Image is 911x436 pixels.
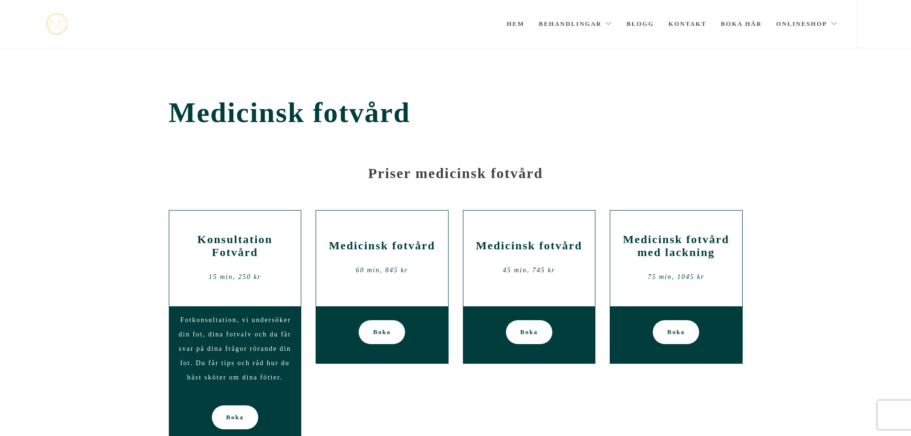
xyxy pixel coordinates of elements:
span: Fotkonsultation, vi undersöker din fot, dina fotvalv och du får svar på dina frågor rörande din f... [179,316,291,381]
a: mjstudio mjstudio mjstudio [45,13,68,35]
h2: Medicinsk fotvård [471,239,588,252]
div: 15 min, 250 kr [176,270,294,284]
h2: Konsultation Fotvård [176,233,294,259]
span: Boka [226,405,244,429]
a: Boka [212,405,258,429]
div: 60 min, 845 kr [323,263,441,278]
h2: Medicinsk fotvård [323,239,441,252]
span: Medicinsk fotvård [169,96,743,129]
a: Boka [506,320,552,344]
a: Boka [359,320,405,344]
img: mjstudio [45,13,68,35]
span: Boka [520,320,538,344]
strong: Priser medicinsk fotvård [368,165,543,181]
div: 75 min, 1045 kr [617,270,735,284]
a: Boka [653,320,699,344]
div: 45 min, 745 kr [471,263,588,278]
h2: Medicinsk fotvård med lackning [617,233,735,259]
span: Boka [667,320,685,344]
span: Boka [373,320,391,344]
